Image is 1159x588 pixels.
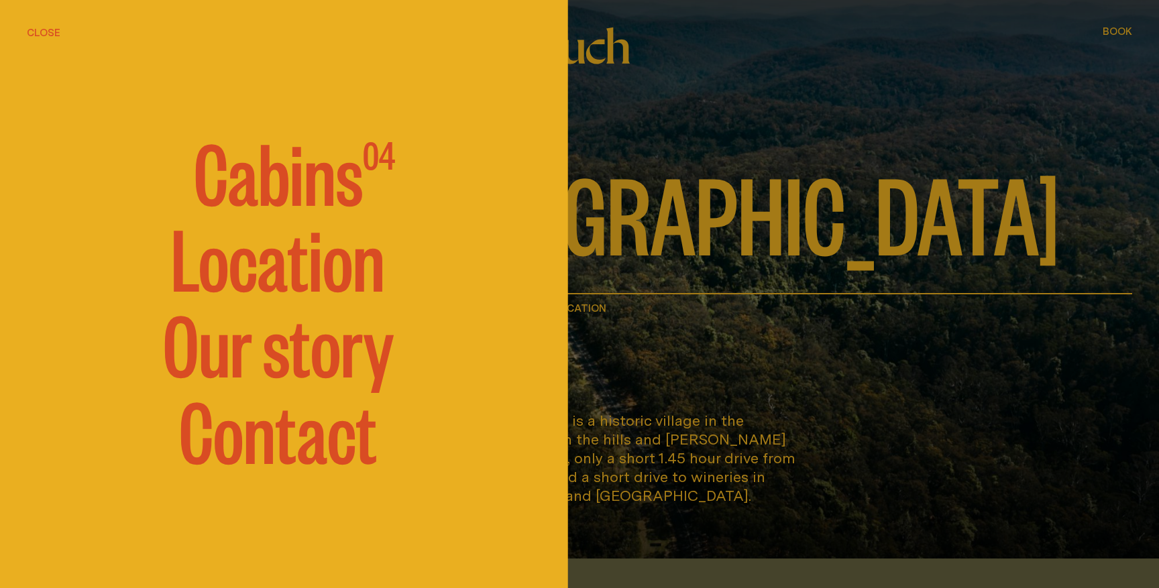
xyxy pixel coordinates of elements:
[27,24,56,40] button: show menu
[354,411,805,505] p: [GEOGRAPHIC_DATA] is a historic village in the [GEOGRAPHIC_DATA], set in the hills and [PERSON_NA...
[27,26,56,36] span: Menu
[553,300,606,316] h1: Location
[100,158,1059,265] span: Wollombi, [GEOGRAPHIC_DATA]
[1103,24,1132,40] button: show booking tray
[1103,26,1132,36] span: Book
